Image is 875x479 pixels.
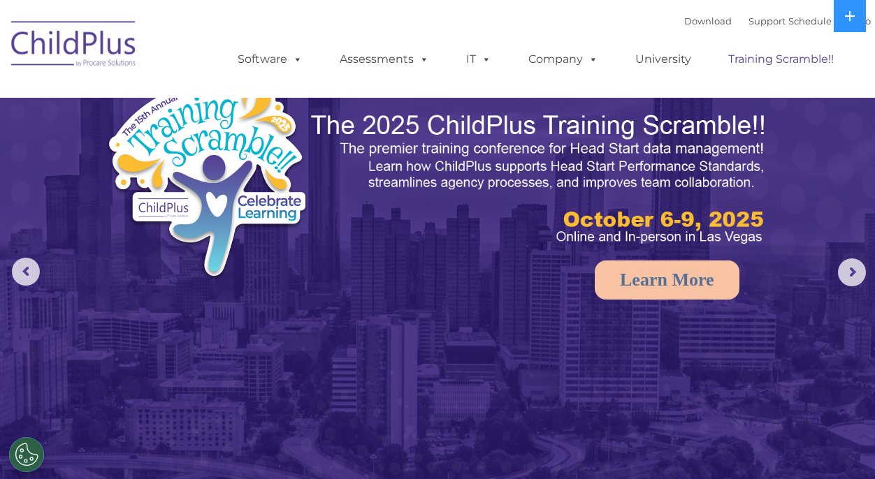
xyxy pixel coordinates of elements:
a: Assessments [326,45,443,73]
a: Support [749,15,786,27]
a: Download [684,15,732,27]
a: Training Scramble!! [714,45,848,73]
button: Cookies Settings [9,437,44,472]
span: Last name [194,92,237,103]
a: Learn More [595,260,739,300]
font: | [684,15,871,27]
a: Schedule A Demo [788,15,871,27]
a: Company [514,45,612,73]
a: Software [224,45,317,73]
a: University [621,45,705,73]
a: IT [452,45,505,73]
span: Phone number [194,149,254,160]
img: ChildPlus by Procare Solutions [4,11,144,81]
